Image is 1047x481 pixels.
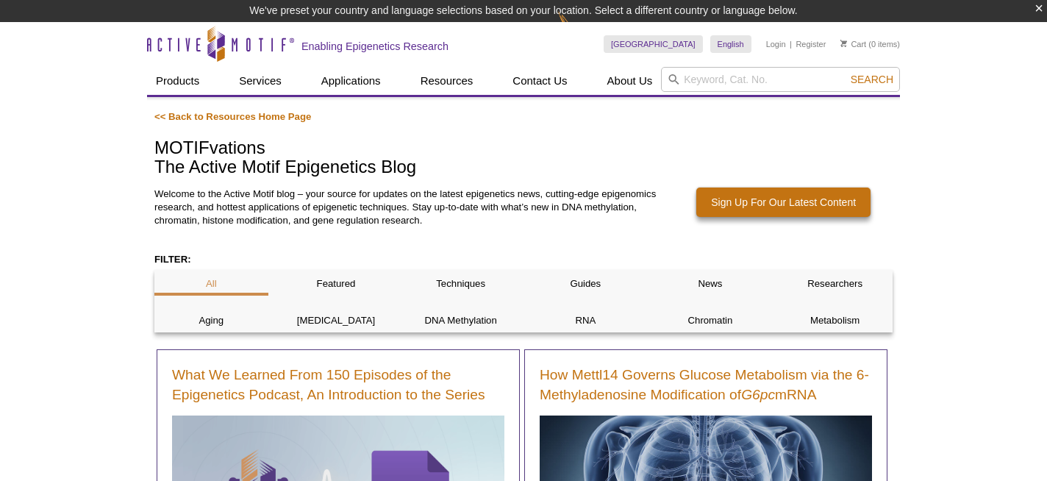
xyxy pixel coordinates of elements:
[851,74,893,85] span: Search
[529,277,643,291] p: Guides
[604,35,703,53] a: [GEOGRAPHIC_DATA]
[154,254,191,265] strong: FILTER:
[301,40,449,53] h2: Enabling Epigenetics Research
[840,39,866,49] a: Cart
[279,314,393,327] p: [MEDICAL_DATA]
[710,35,751,53] a: English
[529,314,643,327] p: RNA
[154,111,311,122] a: << Back to Resources Home Page
[840,35,900,53] li: (0 items)
[504,67,576,95] a: Contact Us
[230,67,290,95] a: Services
[404,314,518,327] p: DNA Methylation
[312,67,390,95] a: Applications
[661,67,900,92] input: Keyword, Cat. No.
[766,39,786,49] a: Login
[796,39,826,49] a: Register
[654,314,768,327] p: Chromatin
[154,188,663,227] p: Welcome to the Active Motif blog – your source for updates on the latest epigenetics news, cuttin...
[790,35,792,53] li: |
[598,67,662,95] a: About Us
[741,387,775,402] em: G6pc
[696,188,871,217] a: Sign Up For Our Latest Content
[778,314,892,327] p: Metabolism
[279,277,393,291] p: Featured
[172,365,504,405] a: What We Learned From 150 Episodes of the Epigenetics Podcast, An Introduction to the Series
[778,277,892,291] p: Researchers
[540,365,872,405] a: How Mettl14 Governs Glucose Metabolism via the 6-Methyladenosine Modification ofG6pcmRNA
[154,277,268,291] p: All
[846,73,898,86] button: Search
[412,67,482,95] a: Resources
[404,277,518,291] p: Techniques
[154,138,893,179] h1: MOTIFvations The Active Motif Epigenetics Blog
[558,11,597,46] img: Change Here
[654,277,768,291] p: News
[147,67,208,95] a: Products
[840,40,847,47] img: Your Cart
[154,314,268,327] p: Aging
